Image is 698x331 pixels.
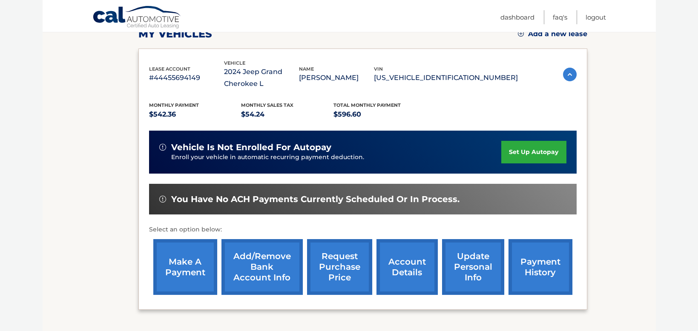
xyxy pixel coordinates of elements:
p: 2024 Jeep Grand Cherokee L [224,66,299,90]
a: Add a new lease [518,30,587,38]
img: alert-white.svg [159,196,166,203]
p: [PERSON_NAME] [299,72,374,84]
p: $596.60 [333,108,426,120]
a: Dashboard [500,10,534,24]
a: FAQ's [553,10,567,24]
span: vehicle is not enrolled for autopay [171,142,331,153]
img: add.svg [518,31,524,37]
img: accordion-active.svg [563,68,577,81]
span: Total Monthly Payment [333,102,401,108]
a: payment history [508,239,572,295]
a: set up autopay [501,141,566,163]
img: alert-white.svg [159,144,166,151]
p: Enroll your vehicle in automatic recurring payment deduction. [171,153,502,162]
span: You have no ACH payments currently scheduled or in process. [171,194,460,205]
p: #44455694149 [149,72,224,84]
span: lease account [149,66,190,72]
p: $54.24 [241,108,333,120]
span: vehicle [224,60,245,66]
a: request purchase price [307,239,372,295]
span: name [299,66,314,72]
a: make a payment [153,239,217,295]
span: vin [374,66,383,72]
p: Select an option below: [149,225,577,235]
a: Add/Remove bank account info [221,239,303,295]
h2: my vehicles [138,28,212,40]
a: update personal info [442,239,504,295]
p: $542.36 [149,108,241,120]
span: Monthly sales Tax [241,102,293,108]
a: Cal Automotive [92,6,182,30]
a: Logout [586,10,606,24]
a: account details [376,239,438,295]
span: Monthly Payment [149,102,199,108]
p: [US_VEHICLE_IDENTIFICATION_NUMBER] [374,72,518,84]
